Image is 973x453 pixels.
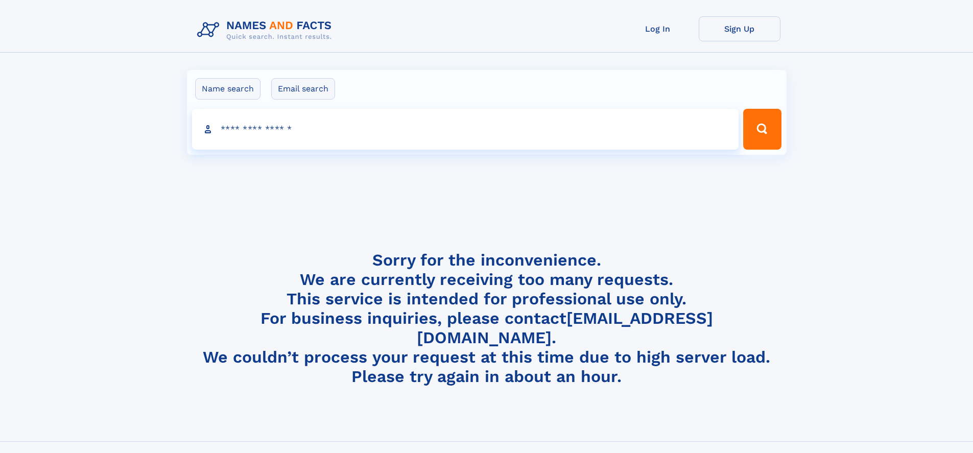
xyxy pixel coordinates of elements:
[699,16,780,41] a: Sign Up
[195,78,260,100] label: Name search
[743,109,781,150] button: Search Button
[193,250,780,387] h4: Sorry for the inconvenience. We are currently receiving too many requests. This service is intend...
[271,78,335,100] label: Email search
[417,308,713,347] a: [EMAIL_ADDRESS][DOMAIN_NAME]
[617,16,699,41] a: Log In
[193,16,340,44] img: Logo Names and Facts
[192,109,739,150] input: search input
